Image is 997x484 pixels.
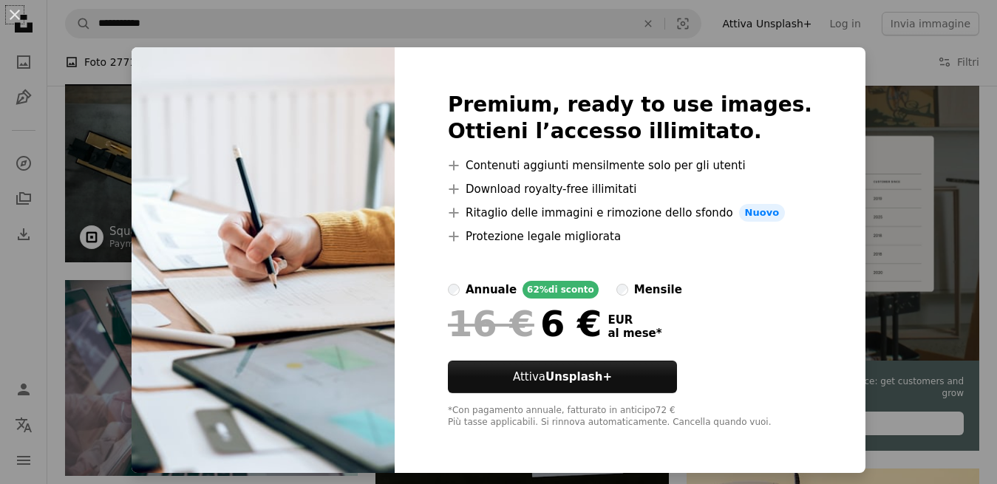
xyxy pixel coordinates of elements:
span: al mese * [608,327,661,340]
div: 62% di sconto [523,281,599,299]
input: annuale62%di sconto [448,284,460,296]
span: EUR [608,313,661,327]
input: mensile [616,284,628,296]
img: premium_photo-1661761077411-d50cba031848 [132,47,395,473]
li: Download royalty-free illimitati [448,180,812,198]
h2: Premium, ready to use images. Ottieni l’accesso illimitato. [448,92,812,145]
li: Protezione legale migliorata [448,228,812,245]
div: *Con pagamento annuale, fatturato in anticipo 72 € Più tasse applicabili. Si rinnova automaticame... [448,405,812,429]
div: mensile [634,281,682,299]
strong: Unsplash+ [545,370,612,384]
li: Contenuti aggiunti mensilmente solo per gli utenti [448,157,812,174]
li: Ritaglio delle immagini e rimozione dello sfondo [448,204,812,222]
button: AttivaUnsplash+ [448,361,677,393]
div: annuale [466,281,517,299]
span: Nuovo [739,204,785,222]
div: 6 € [448,304,602,343]
span: 16 € [448,304,534,343]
